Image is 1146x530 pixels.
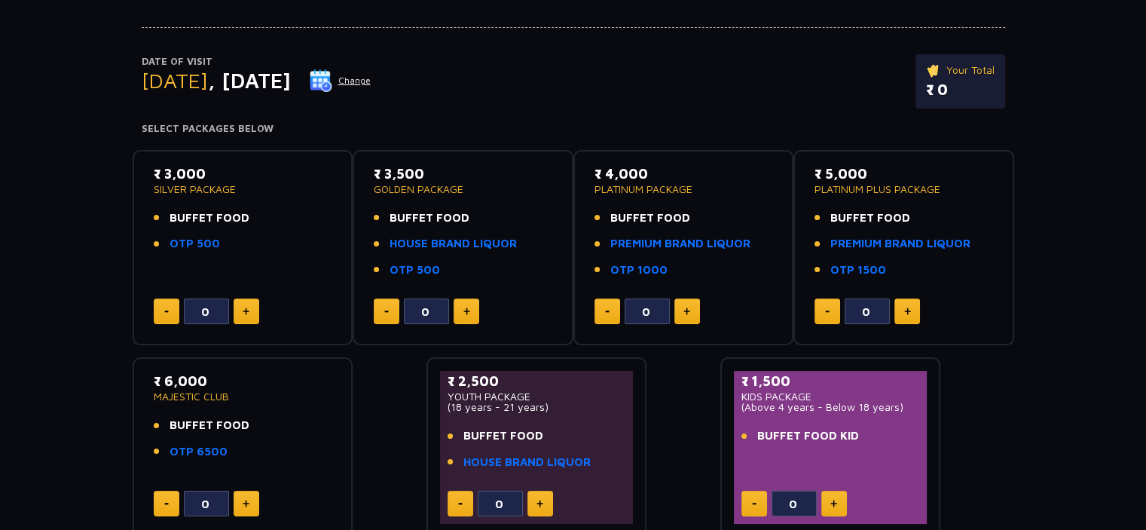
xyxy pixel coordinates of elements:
[741,371,920,391] p: ₹ 1,500
[814,184,993,195] p: PLATINUM PLUS PACKAGE
[830,235,970,253] a: PREMIUM BRAND LIQUOR
[170,417,249,434] span: BUFFET FOOD
[448,391,626,402] p: YOUTH PACKAGE
[164,311,169,313] img: minus
[154,371,332,391] p: ₹ 6,000
[142,123,1005,135] h4: Select Packages Below
[142,54,371,69] p: Date of Visit
[154,391,332,402] p: MAJESTIC CLUB
[374,164,552,184] p: ₹ 3,500
[170,443,228,461] a: OTP 6500
[926,62,995,78] p: Your Total
[309,69,371,93] button: Change
[741,402,920,412] p: (Above 4 years - Below 18 years)
[448,402,626,412] p: (18 years - 21 years)
[904,308,911,315] img: plus
[142,68,208,93] span: [DATE]
[926,62,942,78] img: ticket
[741,391,920,402] p: KIDS PACKAGE
[463,454,591,471] a: HOUSE BRAND LIQUOR
[154,164,332,184] p: ₹ 3,000
[926,78,995,101] p: ₹ 0
[154,184,332,195] p: SILVER PACKAGE
[374,184,552,195] p: GOLDEN PACKAGE
[164,503,169,505] img: minus
[170,210,249,227] span: BUFFET FOOD
[243,500,249,507] img: plus
[536,500,543,507] img: plus
[683,308,690,315] img: plus
[594,184,773,195] p: PLATINUM PACKAGE
[610,210,690,227] span: BUFFET FOOD
[390,235,517,253] a: HOUSE BRAND LIQUOR
[463,427,543,445] span: BUFFET FOOD
[458,503,463,505] img: minus
[610,235,750,253] a: PREMIUM BRAND LIQUOR
[463,308,470,315] img: plus
[594,164,773,184] p: ₹ 4,000
[610,262,668,279] a: OTP 1000
[243,308,249,315] img: plus
[830,210,910,227] span: BUFFET FOOD
[390,262,440,279] a: OTP 500
[384,311,389,313] img: minus
[752,503,756,505] img: minus
[830,500,837,507] img: plus
[825,311,830,313] img: minus
[757,427,859,445] span: BUFFET FOOD KID
[605,311,610,313] img: minus
[448,371,626,391] p: ₹ 2,500
[814,164,993,184] p: ₹ 5,000
[830,262,886,279] a: OTP 1500
[208,68,291,93] span: , [DATE]
[390,210,469,227] span: BUFFET FOOD
[170,235,220,253] a: OTP 500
